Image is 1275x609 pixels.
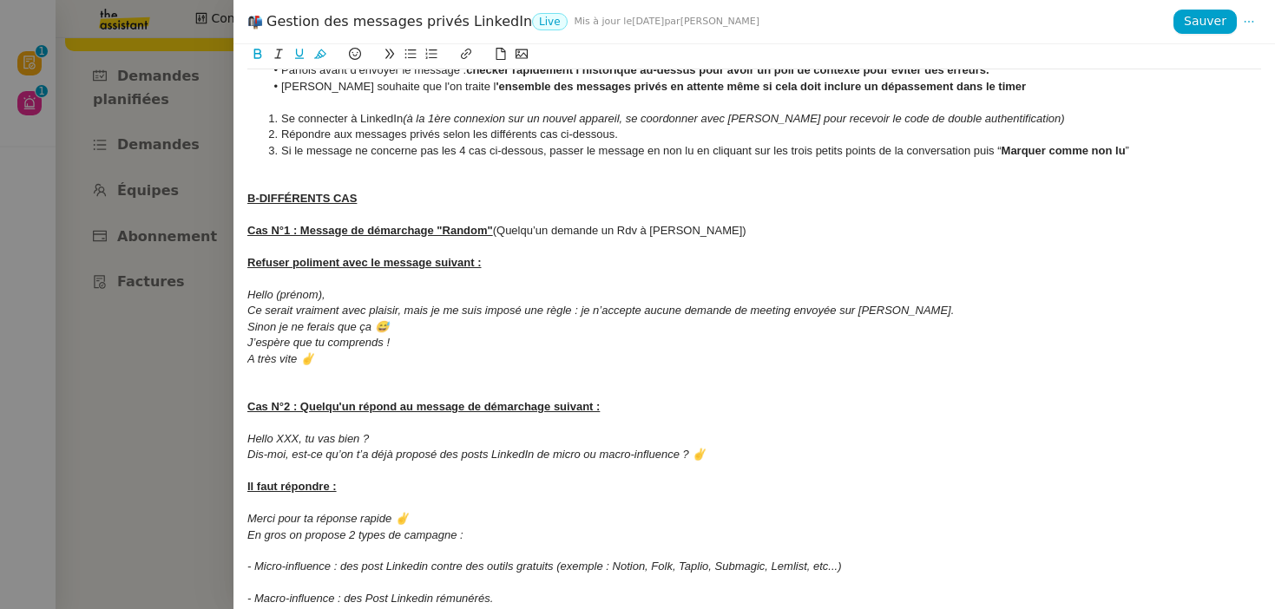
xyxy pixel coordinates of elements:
u: Cas N°1 : Message de démarchage "Random" [247,224,493,237]
em: A très vite ✌️ [247,352,314,365]
u: Cas N°2 : Quelqu'un répond au message de démarchage suivant : [247,400,600,413]
span: ” [1126,144,1129,157]
span: par [664,16,680,27]
u: Il faut répondre : [247,480,337,493]
u: Refuser poliment avec le message suivant : [247,256,482,269]
span: Répondre aux messages privés selon les différents cas ci-dessous. [281,128,618,141]
em: En gros on propose 2 types de campagne : [247,528,463,541]
span: [DATE] [PERSON_NAME] [575,12,759,31]
div: Gestion des messages privés LinkedIn [247,12,1173,31]
button: Sauver [1173,10,1237,34]
li: [PERSON_NAME] souhaite que l'on traite l [265,79,1262,95]
em: Dis-moi, est-ce qu’on t’a déjà proposé des posts LinkedIn de micro ou macro-influence ? ✌️ [247,448,706,461]
strong: Marquer comme non lu [1002,144,1126,157]
em: J’espère que tu comprends ! [247,336,390,349]
em: Ce serait vraiment avec plaisir, mais je me suis imposé une règle : je n’accepte aucune demande d... [247,304,954,317]
li: Parfois avant d’envoyer le message : [265,62,1262,78]
em: Sinon je ne ferais que ça 😅 [247,320,389,333]
em: Hello XXX, tu vas bien ? [247,432,369,445]
u: B-DIFFÉRENTS CAS [247,192,357,205]
em: Merci pour ta réponse rapide ✌️ [247,512,409,525]
span: Se connecter à LinkedIn [281,112,403,125]
strong: 'ensemble des messages privés en attente même si cela doit inclure un dépassement dans le timer [496,80,1026,93]
span: Mis à jour le [575,16,633,27]
em: - Macro-influence : des Post Linkedin rémunérés. [247,592,493,605]
em: (à la 1ère connexion sur un nouvel appareil, se coordonner avec [PERSON_NAME] pour recevoir le co... [403,112,1064,125]
span: Sauver [1184,11,1226,31]
em: - Micro-influence : des post Linkedin contre des outils gratuits (exemple : Notion, Folk, Taplio,... [247,560,842,573]
span: 📬, mailbox_with_mail [247,14,263,39]
div: (Quelqu’un demande un Rdv à [PERSON_NAME]) [247,223,1261,239]
span: Si le message ne concerne pas les 4 cas ci-dessous, passer le message en non lu en cliquant sur l... [281,144,1002,157]
em: Hello (prénom), [247,288,325,301]
nz-tag: Live [532,13,568,30]
strong: checker rapidement l’historique au-dessus pour avoir un poil de contexte pour éviter des erreurs. [466,63,989,76]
